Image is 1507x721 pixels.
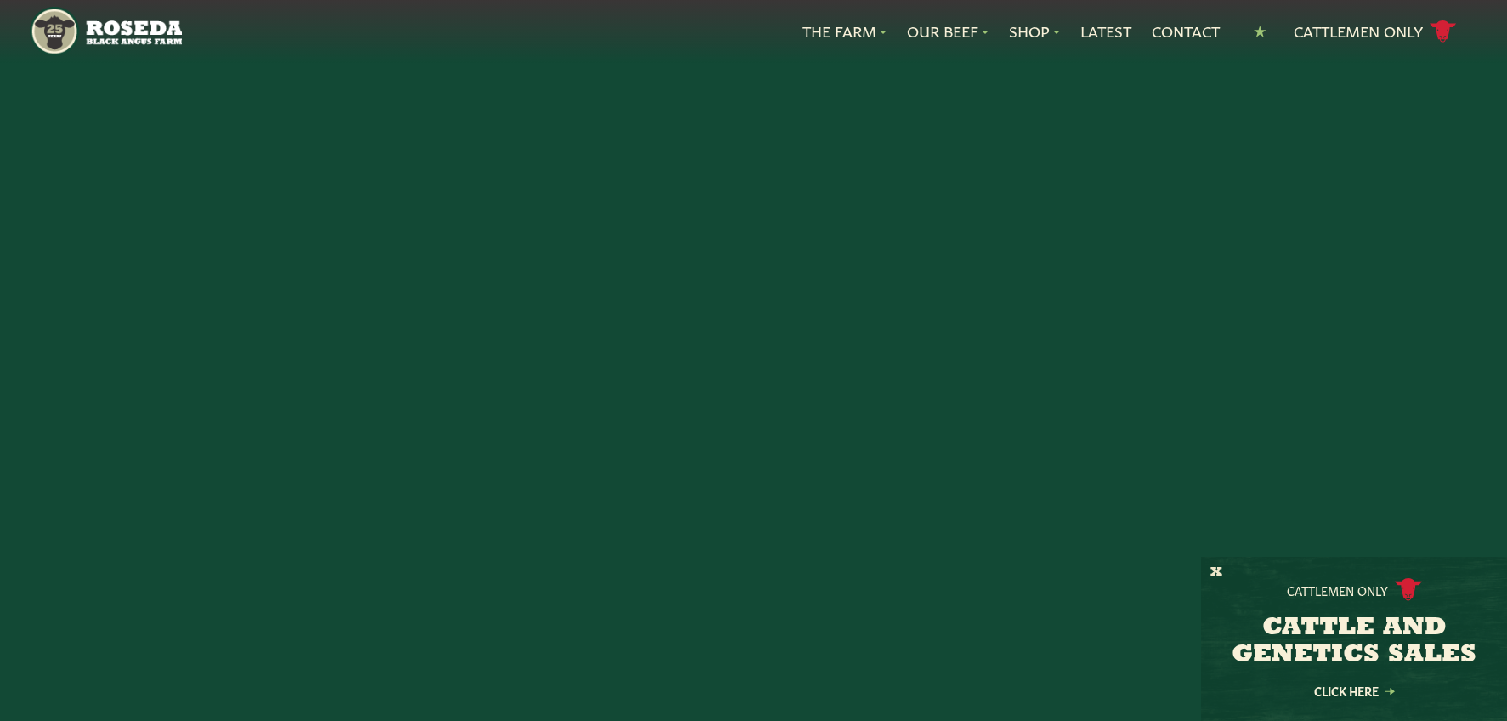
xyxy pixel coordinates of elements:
h1: Know Your Beef [319,190,1189,258]
h2: Beef With a Background [428,545,1080,667]
a: Click Here [1278,685,1431,696]
img: https://roseda.com/wp-content/uploads/2021/05/roseda-25-header.png [30,7,181,56]
a: Contact [1152,20,1220,43]
a: Cattlemen Only [1294,17,1457,47]
a: The Farm [802,20,887,43]
a: Shop [1009,20,1060,43]
a: Latest [1080,20,1131,43]
h3: CATTLE AND GENETICS SALES [1222,615,1486,669]
sup: ™ [939,609,978,649]
img: cattle-icon.svg [1395,578,1422,601]
button: X [1210,564,1222,582]
p: Cattlemen Only [1287,582,1388,599]
a: Our Beef [907,20,989,43]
